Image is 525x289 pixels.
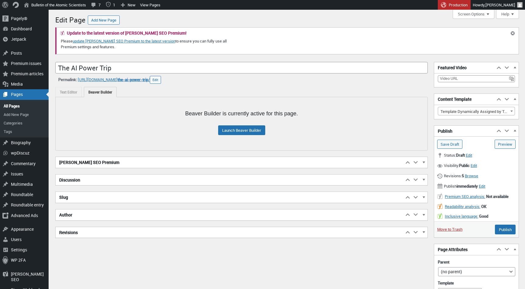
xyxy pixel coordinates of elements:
h2: Content Template [434,94,495,105]
button: Help [496,10,519,19]
span: Publish [437,183,479,189]
h2: Page Attributes [434,244,495,255]
strong: Good [479,213,488,219]
a: Text Editor [55,87,82,97]
span: Edit [471,163,477,168]
h2: Discussion [56,175,404,185]
strong: Not available [486,194,509,199]
button: Screen Options [453,10,494,19]
input: Publish [495,225,516,234]
b: 5 [462,173,464,178]
div: Revisions: [434,171,519,182]
a: Launch Beaver Builder [218,125,265,135]
label: Parent [438,259,449,265]
h2: Publish [434,126,495,137]
span: Template Dynamically Assigned by Toolset [438,107,515,115]
h2: Slug [56,192,404,203]
span: Edit [466,152,472,158]
strong: OK [481,204,486,209]
a: update [PERSON_NAME] SEO Premium to the latest version [73,38,175,44]
div: ‎ [55,76,428,84]
span: Template Dynamically Assigned by Toolset [438,107,515,116]
h1: Edit Page [55,13,85,26]
div: Status: [434,151,519,161]
h2: Featured Video [434,62,495,73]
a: Move to Trash [437,226,462,232]
a: Beaver Builder [84,87,117,97]
button: Edit permalink [150,76,161,84]
input: Save Draft [437,140,462,149]
div: Visibility: [434,161,519,171]
p: Please to ensure you can fully use all Premium settings and features. [60,38,244,50]
span: Edit [479,183,485,189]
span: Browse [465,173,478,178]
a: Preview [495,140,516,149]
h2: Revisions [56,227,404,238]
span: the-ai-power-trip [118,77,148,82]
h2: [PERSON_NAME] SEO Premium [56,157,404,168]
h2: Update to the latest version of [PERSON_NAME] SEO Premium! [67,31,187,35]
label: Template [438,280,454,286]
span: [PERSON_NAME] [486,2,515,8]
h3: Beaver Builder is currently active for this page. [56,111,427,116]
a: Inclusive language: [445,213,478,219]
h2: Author [56,209,404,220]
b: immediately [457,183,478,189]
a: Add New Page [88,15,120,25]
strong: Permalink: [58,77,77,82]
a: [URL][DOMAIN_NAME]the-ai-power-trip/ [78,77,150,82]
a: Readability analysis: [445,204,480,209]
a: Premium SEO analysis: [445,194,485,199]
span: Draft [456,152,465,158]
span: Public [459,163,470,168]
